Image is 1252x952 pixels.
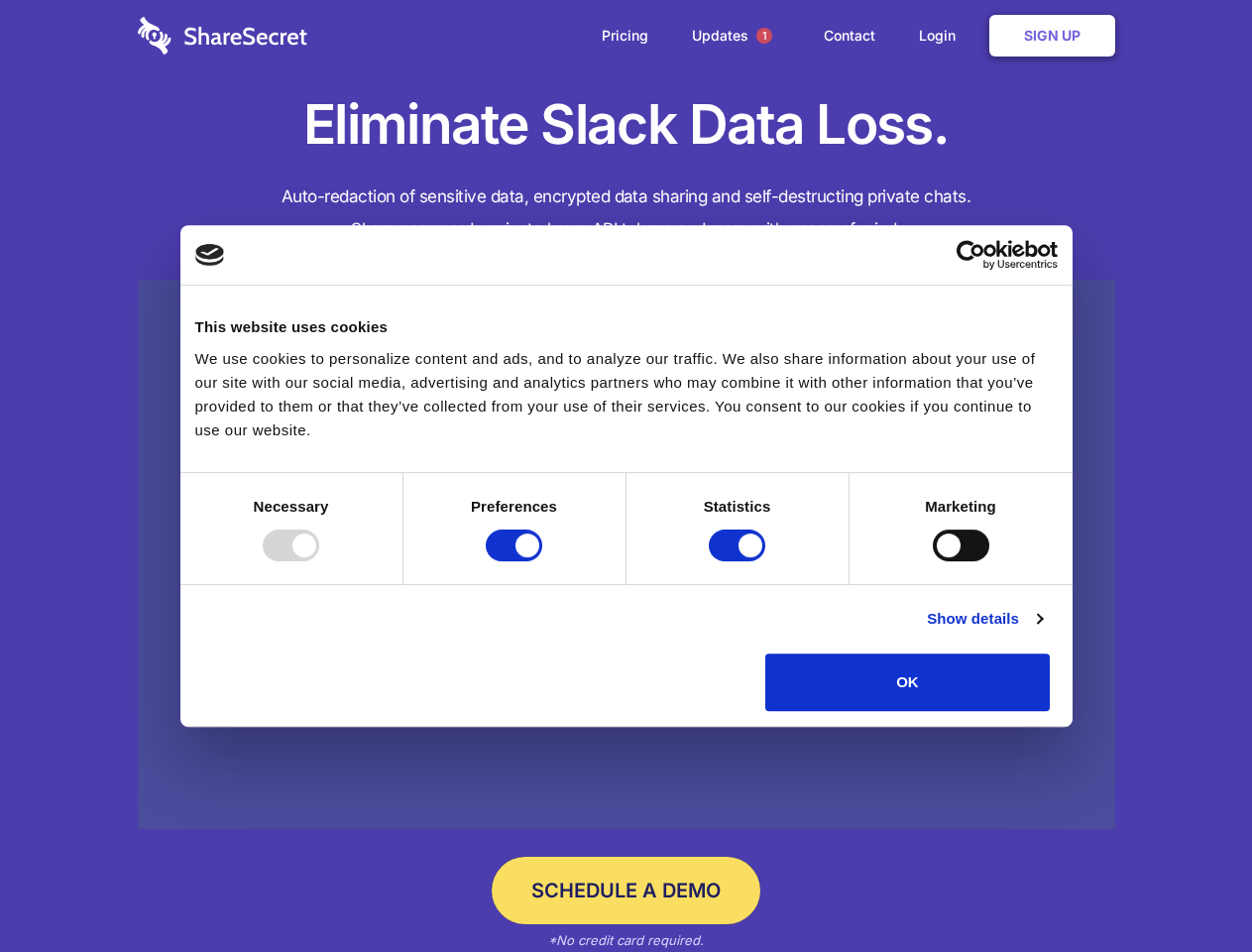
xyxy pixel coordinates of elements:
h1: Eliminate Slack Data Loss. [138,89,1115,161]
a: Wistia video thumbnail [138,280,1115,830]
button: OK [765,654,1050,711]
strong: Marketing [925,498,996,515]
div: This website uses cookies [195,315,1058,339]
a: Usercentrics Cookiebot - opens in a new window [884,240,1058,270]
div: We use cookies to personalize content and ads, and to analyze our traffic. We also share informat... [195,347,1058,442]
h4: Auto-redaction of sensitive data, encrypted data sharing and self-destructing private chats. Shar... [138,180,1115,246]
strong: Preferences [471,498,557,515]
a: Pricing [582,5,668,66]
a: Sign Up [989,15,1115,57]
strong: Statistics [704,498,771,515]
img: logo-wordmark-white-trans-d4663122ce5f474addd5e946df7df03e33cb6a1c49d2221995e7729f52c070b2.svg [138,17,307,55]
img: logo [195,244,225,266]
em: *No credit card required. [548,932,704,948]
span: 1 [756,28,772,44]
a: Contact [804,5,895,66]
strong: Necessary [254,498,329,515]
a: Show details [927,607,1042,631]
a: Schedule a Demo [492,857,760,924]
a: Login [899,5,985,66]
